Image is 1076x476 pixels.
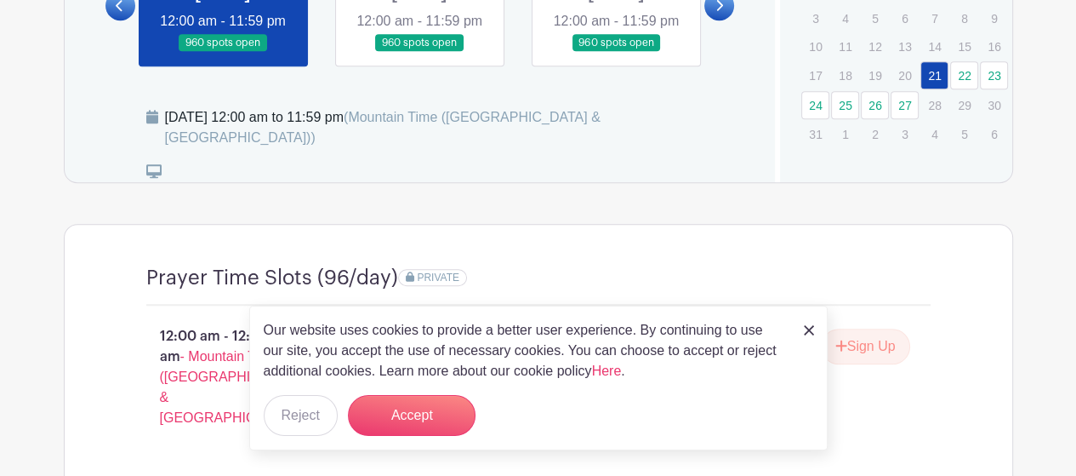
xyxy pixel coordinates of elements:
p: 30 [980,92,1008,118]
p: 29 [950,92,978,118]
span: (Mountain Time ([GEOGRAPHIC_DATA] & [GEOGRAPHIC_DATA])) [165,110,601,145]
p: 14 [920,33,948,60]
p: 31 [801,121,829,147]
a: 27 [891,91,919,119]
p: 28 [920,92,948,118]
p: 15 [950,33,978,60]
p: 4 [920,121,948,147]
a: Here [592,364,622,378]
p: 20 [891,62,919,89]
a: 24 [801,91,829,119]
a: 22 [950,61,978,89]
p: 12:00 am - 12:15 am [119,319,329,435]
p: 4 [831,5,859,32]
p: 5 [861,5,889,32]
p: 8 [950,5,978,32]
p: 16 [980,33,1008,60]
p: 10 [801,33,829,60]
p: 7 [920,5,948,32]
img: close_button-5f87c8562297e5c2d7936805f587ecaba9071eb48480494691a3f1689db116b3.svg [804,325,814,335]
p: 12 [861,33,889,60]
button: Accept [348,395,475,436]
p: 3 [891,121,919,147]
p: 17 [801,62,829,89]
p: 6 [891,5,919,32]
a: 23 [980,61,1008,89]
button: Sign Up [821,329,910,364]
p: 11 [831,33,859,60]
a: 26 [861,91,889,119]
span: - Mountain Time ([GEOGRAPHIC_DATA] & [GEOGRAPHIC_DATA]) [160,349,306,425]
p: 19 [861,62,889,89]
p: Our website uses cookies to provide a better user experience. By continuing to use our site, you ... [264,320,786,381]
h4: Prayer Time Slots (96/day) [146,266,398,290]
p: 1 [831,121,859,147]
p: 6 [980,121,1008,147]
p: 2 [861,121,889,147]
p: 5 [950,121,978,147]
p: 13 [891,33,919,60]
button: Reject [264,395,338,436]
p: 9 [980,5,1008,32]
p: 18 [831,62,859,89]
p: 3 [801,5,829,32]
a: 25 [831,91,859,119]
span: PRIVATE [417,272,459,284]
a: 21 [920,61,948,89]
div: [DATE] 12:00 am to 11:59 pm [165,107,755,148]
